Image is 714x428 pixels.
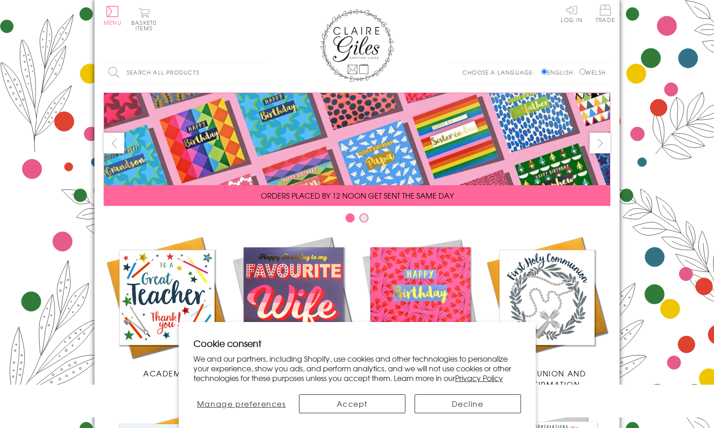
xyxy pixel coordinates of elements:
[462,68,539,76] p: Choose a language:
[596,5,615,24] a: Trade
[455,372,503,383] a: Privacy Policy
[541,68,578,76] label: English
[579,69,585,75] input: Welsh
[256,62,265,83] input: Search
[104,62,265,83] input: Search all products
[135,18,157,32] span: 0 items
[596,5,615,23] span: Trade
[561,5,583,23] a: Log In
[104,234,230,379] a: Academic
[193,354,521,382] p: We and our partners, including Shopify, use cookies and other technologies to personalize your ex...
[104,133,124,153] button: prev
[357,234,484,379] a: Birthdays
[104,213,610,227] div: Carousel Pagination
[143,368,191,379] span: Academic
[320,9,394,82] img: Claire Giles Greetings Cards
[104,6,122,25] button: Menu
[541,69,547,75] input: English
[579,68,606,76] label: Welsh
[193,337,521,350] h2: Cookie consent
[197,398,286,409] span: Manage preferences
[484,234,610,390] a: Communion and Confirmation
[104,18,122,27] span: Menu
[299,394,405,413] button: Accept
[131,7,157,31] button: Basket0 items
[261,190,454,201] span: ORDERS PLACED BY 12 NOON GET SENT THE SAME DAY
[415,394,521,413] button: Decline
[230,234,357,379] a: New Releases
[590,133,610,153] button: next
[193,394,289,413] button: Manage preferences
[508,368,586,390] span: Communion and Confirmation
[345,213,355,223] button: Carousel Page 1 (Current Slide)
[359,213,369,223] button: Carousel Page 2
